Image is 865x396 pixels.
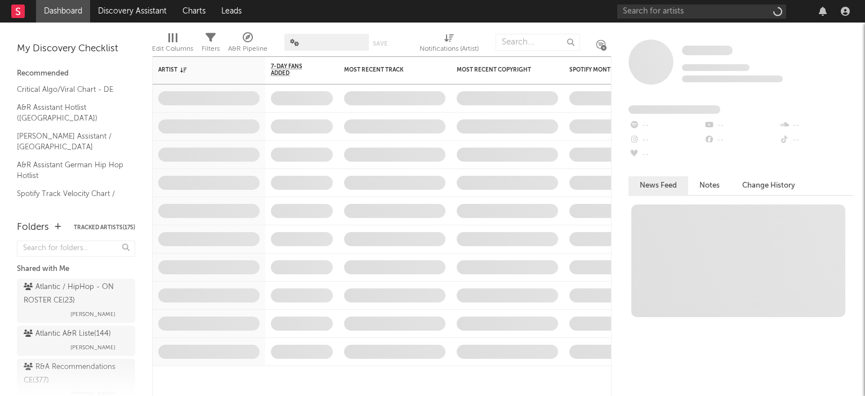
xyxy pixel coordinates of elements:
div: Recommended [17,67,135,81]
button: Filter by Most Recent Copyright [547,64,558,75]
span: [PERSON_NAME] [70,308,115,321]
div: Most Recent Track [344,66,429,73]
a: Atlantic A&R Liste(144)[PERSON_NAME] [17,326,135,356]
span: [PERSON_NAME] [70,341,115,354]
input: Search... [496,34,580,51]
a: Atlantic / HipHop - ON ROSTER CE(23)[PERSON_NAME] [17,279,135,323]
div: Notifications (Artist) [420,42,479,56]
div: -- [628,133,703,148]
button: Change History [731,176,806,195]
input: Search for artists [617,5,786,19]
input: Search for folders... [17,241,135,257]
span: 0 fans last week [682,75,783,82]
div: -- [703,118,778,133]
a: Some Artist [682,45,733,56]
button: Tracked Artists(175) [74,225,135,230]
div: -- [703,133,778,148]
div: R&A Recommendations CE ( 377 ) [24,361,126,388]
div: A&R Pipeline [228,28,267,61]
span: Some Artist [682,46,733,55]
div: Filters [202,28,220,61]
button: Save [373,41,387,47]
a: A&R Assistant Hotlist ([GEOGRAPHIC_DATA]) [17,101,124,124]
button: Filter by Artist [248,64,260,75]
span: Tracking Since: [DATE] [682,64,750,71]
a: Spotify Track Velocity Chart / DE [17,188,124,211]
button: Filter by 7-Day Fans Added [322,64,333,75]
div: Edit Columns [152,28,193,61]
div: Most Recent Copyright [457,66,541,73]
div: -- [628,148,703,162]
a: Critical Algo/Viral Chart - DE [17,83,124,96]
div: Artist [158,66,243,73]
button: Notes [688,176,731,195]
div: -- [628,118,703,133]
div: -- [779,133,854,148]
div: Filters [202,42,220,56]
button: Filter by Most Recent Track [434,64,445,75]
div: Shared with Me [17,262,135,276]
div: Atlantic A&R Liste ( 144 ) [24,327,111,341]
div: Spotify Monthly Listeners [569,66,654,73]
div: My Discovery Checklist [17,42,135,56]
a: [PERSON_NAME] Assistant / [GEOGRAPHIC_DATA] [17,130,124,153]
div: Atlantic / HipHop - ON ROSTER CE ( 23 ) [24,281,126,308]
div: Folders [17,221,49,234]
div: Notifications (Artist) [420,28,479,61]
a: A&R Assistant German Hip Hop Hotlist [17,159,124,182]
div: -- [779,118,854,133]
span: Fans Added by Platform [628,105,720,114]
button: News Feed [628,176,688,195]
div: A&R Pipeline [228,42,267,56]
div: Edit Columns [152,42,193,56]
span: 7-Day Fans Added [271,63,316,77]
